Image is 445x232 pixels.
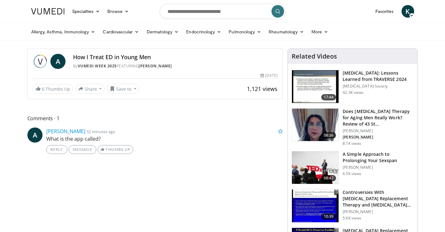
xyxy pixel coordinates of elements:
a: A [50,54,66,69]
a: Endocrinology [182,25,225,38]
a: 17:44 [MEDICAL_DATA]: Lessons Learned from TRAVERSE 2024 [MEDICAL_DATA] Society 42.3K views [292,70,414,103]
a: K [402,5,414,18]
span: 1,121 views [247,85,277,93]
a: Vumedi Week 2025 [78,63,117,69]
input: Search topics, interventions [160,4,286,19]
p: [PERSON_NAME] [343,128,414,133]
span: 6 [42,86,44,92]
a: 10:39 Controversies With [MEDICAL_DATA] Replacement Therapy and [MEDICAL_DATA] Can… [PERSON_NAME]... [292,189,414,223]
span: 08:47 [321,175,336,181]
p: [PERSON_NAME] [343,165,414,170]
span: Comments 1 [27,114,283,122]
a: Favorites [372,5,398,18]
span: 10:39 [321,213,336,220]
p: 5.6K views [343,216,361,221]
button: Share [76,84,105,94]
small: 52 minutes ago [87,129,115,134]
a: Cardiovascular [99,25,143,38]
a: [PERSON_NAME] [139,63,172,69]
img: Vumedi Week 2025 [33,54,48,69]
span: 08:36 [321,132,336,139]
img: 418933e4-fe1c-4c2e-be56-3ce3ec8efa3b.150x105_q85_crop-smart_upscale.jpg [292,190,339,222]
a: [PERSON_NAME] [46,128,85,135]
p: What is the app called? [46,135,283,143]
a: 08:36 Does [MEDICAL_DATA] Therapy for Aging Men Really Work? Review of 43 St… [PERSON_NAME] [PERS... [292,108,414,146]
div: [DATE] [260,73,277,78]
a: 08:47 A Simple Approach to Prolonging Your Sexspan [PERSON_NAME] 6.5K views [292,151,414,184]
a: More [308,25,332,38]
a: Dermatology [143,25,183,38]
img: c4bd4661-e278-4c34-863c-57c104f39734.150x105_q85_crop-smart_upscale.jpg [292,151,339,184]
a: 6 Thumbs Up [33,84,73,94]
div: By FEATURING [73,63,278,69]
a: Allergy, Asthma, Immunology [27,25,99,38]
p: 6.5K views [343,171,361,176]
p: [MEDICAL_DATA] Society [343,84,414,89]
p: 8.1K views [343,141,361,146]
a: Browse [104,5,133,18]
span: 17:44 [321,94,336,100]
a: Rheumatology [265,25,308,38]
h3: Controversies With [MEDICAL_DATA] Replacement Therapy and [MEDICAL_DATA] Can… [343,189,414,208]
img: 4d4bce34-7cbb-4531-8d0c-5308a71d9d6c.150x105_q85_crop-smart_upscale.jpg [292,109,339,141]
p: [PERSON_NAME] [343,135,414,140]
h3: Does [MEDICAL_DATA] Therapy for Aging Men Really Work? Review of 43 St… [343,108,414,127]
p: 42.3K views [343,90,363,95]
img: VuMedi Logo [31,8,65,14]
p: [PERSON_NAME] [343,209,414,214]
a: Reply [46,145,67,154]
h3: A Simple Approach to Prolonging Your Sexspan [343,151,414,164]
button: Save to [107,84,139,94]
h4: How I Treat ED in Young Men [73,54,278,61]
a: A [27,127,43,143]
a: Specialties [68,5,104,18]
a: Pulmonology [225,25,265,38]
h4: Related Videos [292,53,337,60]
img: 1317c62a-2f0d-4360-bee0-b1bff80fed3c.150x105_q85_crop-smart_upscale.jpg [292,70,339,103]
a: Thumbs Up [98,145,133,154]
h3: [MEDICAL_DATA]: Lessons Learned from TRAVERSE 2024 [343,70,414,82]
a: Message [69,145,96,154]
